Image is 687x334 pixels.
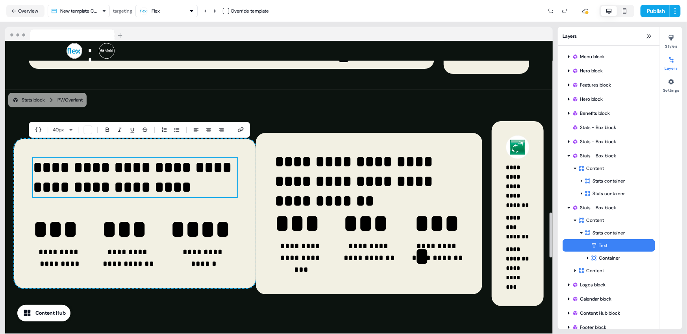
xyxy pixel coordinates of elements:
div: Hero block [563,93,655,105]
span: 40 px [53,126,64,134]
div: Stats - Box block [572,204,652,212]
div: Stats - Box blockContentStats containerStats container [563,149,655,200]
button: Flex [135,5,198,17]
button: Layers [660,54,682,71]
div: Container [591,254,652,262]
div: Text [591,242,655,249]
button: 40px [50,125,69,135]
div: Stats container [585,229,652,237]
div: Override template [231,7,269,15]
div: Features block [563,79,655,91]
div: Stats - Box block [563,121,655,134]
div: Calendar block [572,295,652,303]
div: Stats block [12,96,45,104]
div: Text [563,239,655,252]
div: Benefits block [563,107,655,120]
div: Logos block [572,281,652,289]
div: Stats container [563,187,655,200]
div: Benefits block [572,109,652,117]
div: ContentStats containerStats container [563,162,655,200]
div: Menu block [563,50,655,63]
div: Flex [152,7,160,15]
div: Stats - Box blockContentStats containerTextContainerContent [563,201,655,277]
img: Browser topbar [5,27,126,41]
div: Hero block [563,65,655,77]
div: ContentStats containerTextContainer [563,214,655,264]
div: Content [578,216,652,224]
div: Content [578,267,652,275]
div: Stats container [585,177,652,185]
div: Content Hub block [572,309,652,317]
button: Settings [660,76,682,93]
div: Menu block [572,53,652,61]
div: Content [578,164,652,172]
div: Stats - Box block [572,124,652,131]
div: Stats container [563,175,655,187]
div: Features block [572,81,652,89]
div: Content Hub block [563,307,655,319]
div: Stats containerTextContainer [563,227,655,264]
div: Stats - Box block [572,152,652,160]
button: Content Hub [17,305,70,321]
div: Content [563,264,655,277]
div: Footer block [572,323,652,331]
div: Container [563,252,655,264]
div: targeting [113,7,132,15]
div: Hero block [572,95,652,103]
div: Content Hub [35,309,66,317]
div: Footer block [563,321,655,334]
div: New template Copy [60,7,99,15]
div: Calendar block [563,293,655,305]
div: Stats container [585,190,652,197]
div: Stats - Box block [572,138,652,146]
div: Layers [558,27,660,46]
div: PWC variant [57,96,83,104]
div: Hero block [572,67,652,75]
div: Stats - Box block [563,135,655,148]
button: Styles [660,31,682,49]
button: Overview [6,5,44,17]
div: Logos block [563,279,655,291]
button: Publish [641,5,670,17]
